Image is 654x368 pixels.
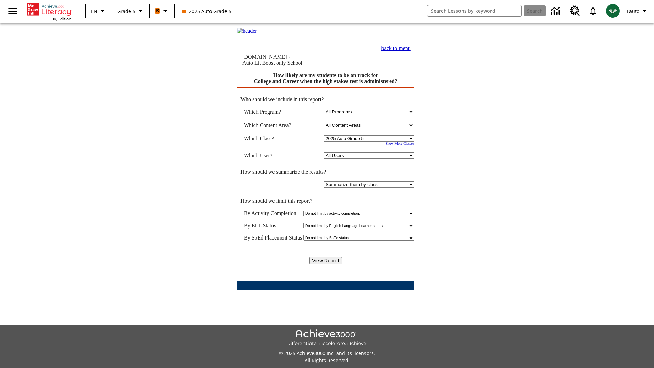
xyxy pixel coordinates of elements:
button: Language: EN, Select a language [88,5,110,17]
a: back to menu [381,45,411,51]
a: How likely are my students to be on track for College and Career when the high stakes test is adm... [254,72,398,84]
td: Which User? [244,152,301,159]
td: How should we limit this report? [237,198,414,204]
span: Grade 5 [117,7,135,15]
button: Profile/Settings [624,5,651,17]
span: 2025 Auto Grade 5 [182,7,231,15]
a: Show More Classes [385,142,414,145]
nobr: Which Content Area? [244,122,291,128]
td: How should we summarize the results? [237,169,414,175]
input: View Report [309,257,342,264]
span: Tauto [626,7,639,15]
td: By SpEd Placement Status [244,235,302,241]
a: Notifications [584,2,602,20]
td: [DOMAIN_NAME] - [242,54,346,66]
button: Grade: Grade 5, Select a grade [114,5,147,17]
img: header [237,28,257,34]
nobr: Auto Lit Boost only School [242,60,302,66]
td: Which Class? [244,135,301,142]
td: Who should we include in this report? [237,96,414,103]
a: Data Center [547,2,566,20]
span: EN [91,7,97,15]
td: By Activity Completion [244,210,302,216]
input: search field [427,5,521,16]
span: NJ Edition [53,16,71,21]
img: Achieve3000 Differentiate Accelerate Achieve [286,329,368,347]
td: By ELL Status [244,223,302,229]
button: Select a new avatar [602,2,624,20]
span: B [156,6,159,15]
div: Home [27,2,71,21]
a: Resource Center, Will open in new tab [566,2,584,20]
button: Boost Class color is orange. Change class color [152,5,172,17]
td: Which Program? [244,109,301,115]
img: avatar image [606,4,620,18]
button: Open side menu [3,1,23,21]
